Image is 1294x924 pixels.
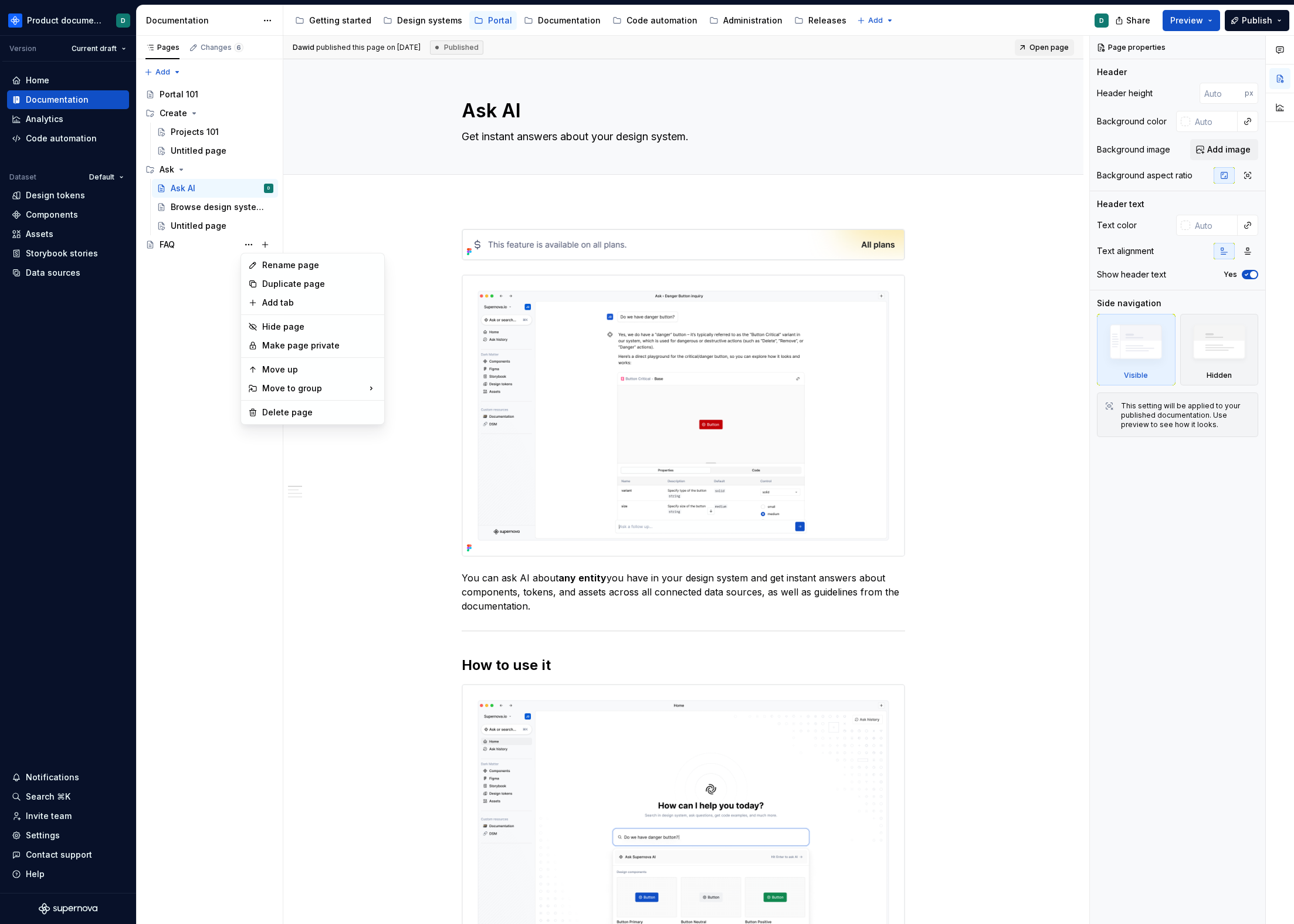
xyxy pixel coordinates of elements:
[262,278,377,290] div: Duplicate page
[262,259,377,271] div: Rename page
[243,379,382,398] div: Move to group
[262,407,377,418] div: Delete page
[262,321,377,333] div: Hide page
[262,297,377,309] div: Add tab
[262,340,377,351] div: Make page private
[262,364,377,375] div: Move up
